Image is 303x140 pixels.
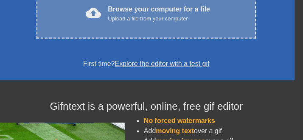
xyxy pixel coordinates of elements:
div: Browse your computer for a file [108,4,210,23]
div: Upload a file from your computer [108,14,210,23]
span: cloud_upload [86,5,101,20]
span: No forced watermarks [144,117,215,125]
a: Explore the editor with a test gif [115,60,210,68]
div: First time? [9,59,284,69]
li: Add over a gif [144,126,295,137]
span: moving text [156,128,194,135]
